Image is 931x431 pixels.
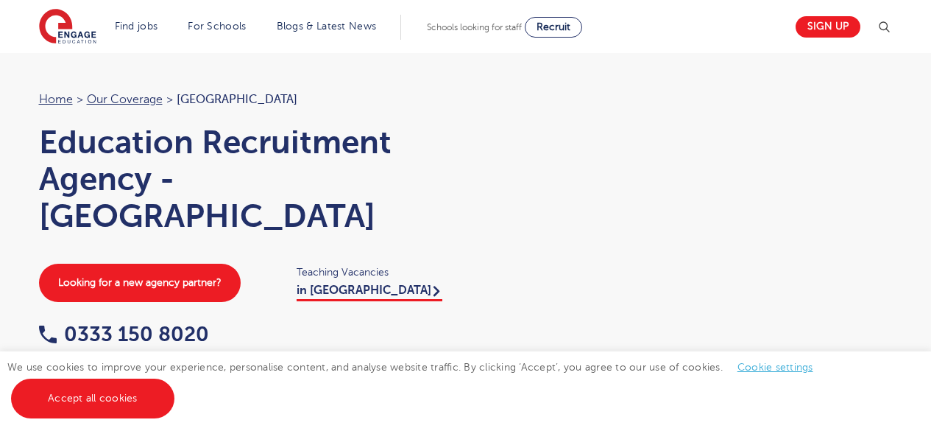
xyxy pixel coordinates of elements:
[427,22,522,32] span: Schools looking for staff
[737,362,813,373] a: Cookie settings
[11,379,174,418] a: Accept all cookies
[796,16,860,38] a: Sign up
[39,93,73,106] a: Home
[277,21,377,32] a: Blogs & Latest News
[39,90,451,109] nav: breadcrumb
[115,21,158,32] a: Find jobs
[39,264,241,302] a: Looking for a new agency partner?
[537,21,570,32] span: Recruit
[525,17,582,38] a: Recruit
[39,124,451,234] h1: Education Recruitment Agency - [GEOGRAPHIC_DATA]
[188,21,246,32] a: For Schools
[166,93,173,106] span: >
[77,93,83,106] span: >
[297,264,451,281] span: Teaching Vacancies
[7,362,828,404] span: We use cookies to improve your experience, personalise content, and analyse website traffic. By c...
[177,93,297,106] span: [GEOGRAPHIC_DATA]
[297,284,442,301] a: in [GEOGRAPHIC_DATA]
[39,323,209,346] a: 0333 150 8020
[39,9,96,46] img: Engage Education
[87,93,163,106] a: Our coverage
